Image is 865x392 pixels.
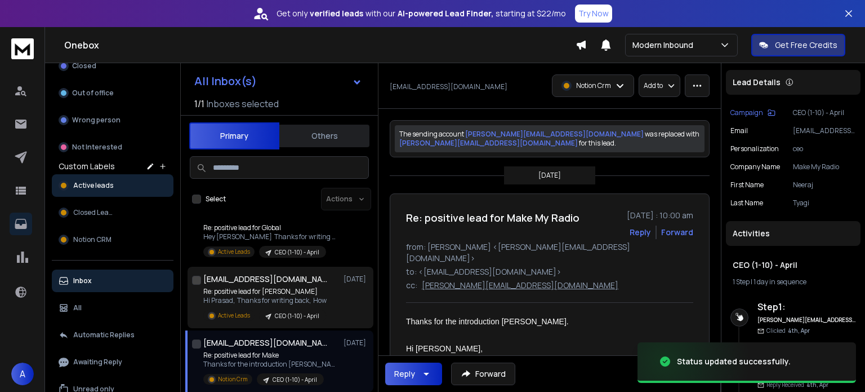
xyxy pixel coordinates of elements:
[644,81,663,90] p: Add to
[73,303,82,312] p: All
[194,97,204,111] span: 1 / 1
[72,89,114,98] p: Out of office
[73,181,113,190] span: Active leads
[576,81,611,90] p: Notion Crm
[575,5,612,23] button: Try Now
[398,8,493,19] strong: AI-powered Lead Finder,
[73,358,122,367] p: Awaiting Reply
[72,143,122,152] p: Not Interested
[203,360,338,369] p: Thanks for the introduction [PERSON_NAME]. Hi
[275,248,319,257] p: CEO (1-10) - April
[632,39,698,51] p: Modern Inbound
[52,109,173,131] button: Wrong person
[203,296,327,305] p: Hi Prasad, Thanks for writing back, How
[206,195,226,204] label: Select
[275,312,319,320] p: CEO (1-10) - April
[218,248,250,256] p: Active Leads
[52,201,173,224] button: Closed Leads
[52,297,173,319] button: All
[73,276,92,285] p: Inbox
[73,331,135,340] p: Automatic Replies
[72,61,96,71] p: Closed
[538,171,561,180] p: [DATE]
[385,363,442,385] button: Reply
[406,280,417,291] p: cc:
[730,162,780,171] p: Company Name
[279,124,369,148] button: Others
[194,76,257,87] h1: All Inbox(s)
[203,223,338,232] p: Re: positive lead for Global
[578,8,609,19] p: Try Now
[52,228,173,251] button: Notion CRM
[52,174,173,197] button: Active leads
[793,180,856,190] p: Neeraj
[52,324,173,346] button: Automatic Replies
[793,144,856,153] p: ceo
[793,108,856,117] p: CEO (1-10) - April
[203,337,327,349] h1: [EMAIL_ADDRESS][DOMAIN_NAME]
[465,129,644,139] span: [PERSON_NAME][EMAIL_ADDRESS][DOMAIN_NAME]
[451,363,515,385] button: Forward
[751,34,845,56] button: Get Free Credits
[730,126,748,135] p: Email
[185,70,371,93] button: All Inbox(s)
[203,232,338,241] p: Hey [PERSON_NAME] Thanks for writing back,
[203,287,327,296] p: Re: positive lead for [PERSON_NAME]
[406,344,483,353] span: Hi [PERSON_NAME],
[730,108,775,117] button: Campaign
[757,316,856,324] h6: [PERSON_NAME][EMAIL_ADDRESS][DOMAIN_NAME]
[73,208,117,217] span: Closed Leads
[627,210,693,221] p: [DATE] : 10:00 am
[11,363,34,385] button: A
[793,162,856,171] p: Make My Radio
[406,241,693,264] p: from: [PERSON_NAME] <[PERSON_NAME][EMAIL_ADDRESS][DOMAIN_NAME]>
[753,277,806,287] span: 1 day in sequence
[793,199,856,208] p: Tyagi
[52,55,173,77] button: Closed
[730,144,779,153] p: Personalization
[73,235,112,244] span: Notion CRM
[273,376,317,384] p: CEO (1-10) - April
[406,266,693,278] p: to: <[EMAIL_ADDRESS][DOMAIN_NAME]>
[733,277,750,287] span: 1 Step
[677,356,791,367] div: Status updated successfully.
[399,138,578,148] span: [PERSON_NAME][EMAIL_ADDRESS][DOMAIN_NAME]
[310,8,363,19] strong: verified leads
[730,108,763,117] p: Campaign
[52,351,173,373] button: Awaiting Reply
[52,270,173,292] button: Inbox
[399,130,700,148] p: The sending account was replaced with for this lead.
[52,136,173,158] button: Not Interested
[406,210,579,226] h1: Re: positive lead for Make My Radio
[11,38,34,59] img: logo
[775,39,837,51] p: Get Free Credits
[394,368,415,380] div: Reply
[344,338,369,347] p: [DATE]
[52,82,173,104] button: Out of office
[277,8,566,19] p: Get only with our starting at $22/mo
[64,38,576,52] h1: Onebox
[207,97,279,111] h3: Inboxes selected
[59,161,115,172] h3: Custom Labels
[218,311,250,320] p: Active Leads
[72,116,121,125] p: Wrong person
[726,221,860,246] div: Activities
[766,327,810,335] p: Clicked
[730,199,763,208] p: Last Name
[218,375,248,384] p: Notion Crm
[203,351,338,360] p: Re: positive lead for Make
[422,280,618,291] p: [PERSON_NAME][EMAIL_ADDRESS][DOMAIN_NAME]
[793,126,856,135] p: [EMAIL_ADDRESS][DOMAIN_NAME]
[203,274,327,285] h1: [EMAIL_ADDRESS][DOMAIN_NAME]
[733,259,854,271] h1: CEO (1-10) - April
[757,300,856,314] h6: Step 1 :
[344,275,369,284] p: [DATE]
[406,317,569,326] span: Thanks for the introduction [PERSON_NAME].
[730,180,764,190] p: First Name
[788,327,810,334] span: 4th, Apr
[733,278,854,287] div: |
[661,227,693,238] div: Forward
